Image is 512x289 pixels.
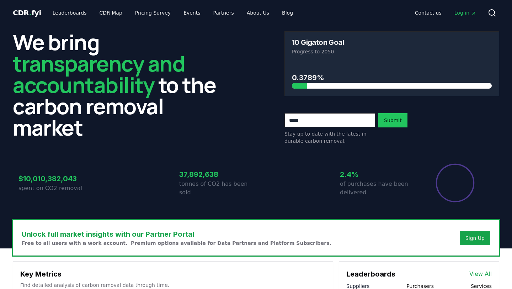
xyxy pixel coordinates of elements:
[47,6,92,19] a: Leaderboards
[346,269,395,279] h3: Leaderboards
[18,173,95,184] h3: $10,010,382,043
[22,240,331,247] p: Free to all users with a work account. Premium options available for Data Partners and Platform S...
[20,282,326,289] p: Find detailed analysis of carbon removal data through time.
[18,184,95,193] p: spent on CO2 removal
[469,270,492,278] a: View All
[179,180,256,197] p: tonnes of CO2 has been sold
[454,9,476,16] span: Log in
[179,169,256,180] h3: 37,892,638
[13,8,41,18] a: CDR.fyi
[284,130,375,144] p: Stay up to date with the latest in durable carbon removal.
[22,229,331,240] h3: Unlock full market insights with our Partner Portal
[208,6,240,19] a: Partners
[94,6,128,19] a: CDR Map
[378,113,407,127] button: Submit
[29,9,32,17] span: .
[449,6,482,19] a: Log in
[13,49,185,99] span: transparency and accountability
[13,9,41,17] span: CDR fyi
[340,180,417,197] p: of purchases have been delivered
[409,6,482,19] nav: Main
[409,6,447,19] a: Contact us
[276,6,299,19] a: Blog
[435,163,475,203] div: Percentage of sales delivered
[292,48,492,55] p: Progress to 2050
[47,6,299,19] nav: Main
[292,39,344,46] h3: 10 Gigaton Goal
[241,6,275,19] a: About Us
[292,72,492,83] h3: 0.3789%
[460,231,490,245] button: Sign Up
[178,6,206,19] a: Events
[20,269,326,279] h3: Key Metrics
[13,31,228,138] h2: We bring to the carbon removal market
[129,6,176,19] a: Pricing Survey
[340,169,417,180] h3: 2.4%
[465,235,485,242] a: Sign Up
